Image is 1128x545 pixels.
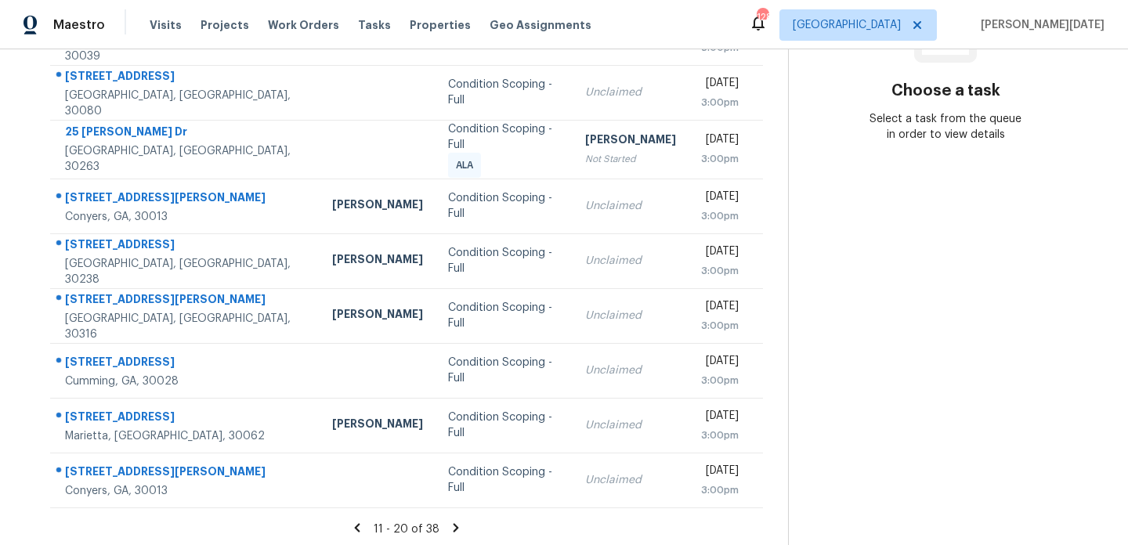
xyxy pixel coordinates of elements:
div: Unclaimed [585,417,676,433]
div: [STREET_ADDRESS][PERSON_NAME] [65,464,307,483]
div: Unclaimed [585,363,676,378]
span: [PERSON_NAME][DATE] [974,17,1104,33]
div: [PERSON_NAME] [332,306,423,326]
div: [PERSON_NAME] [332,416,423,435]
div: Condition Scoping - Full [448,355,560,386]
span: 11 - 20 of 38 [374,524,439,535]
div: Condition Scoping - Full [448,245,560,276]
div: [DATE] [701,132,739,151]
span: Properties [410,17,471,33]
div: [GEOGRAPHIC_DATA], [GEOGRAPHIC_DATA], 30316 [65,311,307,342]
div: [DATE] [701,298,739,318]
div: Condition Scoping - Full [448,300,560,331]
div: [GEOGRAPHIC_DATA], [GEOGRAPHIC_DATA], 30238 [65,256,307,287]
div: Condition Scoping - Full [448,410,560,441]
div: Unclaimed [585,198,676,214]
div: [STREET_ADDRESS][PERSON_NAME] [65,291,307,311]
div: Conyers, GA, 30013 [65,483,307,499]
div: [GEOGRAPHIC_DATA], [GEOGRAPHIC_DATA], 30263 [65,143,307,175]
div: [STREET_ADDRESS][PERSON_NAME] [65,189,307,209]
div: [STREET_ADDRESS] [65,354,307,374]
div: Select a task from the queue in order to view details [867,111,1025,143]
div: [GEOGRAPHIC_DATA], [GEOGRAPHIC_DATA], 30080 [65,88,307,119]
h3: Choose a task [891,83,1000,99]
div: 128 [757,9,768,25]
span: Maestro [53,17,105,33]
div: Condition Scoping - Full [448,464,560,496]
div: Unclaimed [585,472,676,488]
span: Tasks [358,20,391,31]
span: Visits [150,17,182,33]
div: [STREET_ADDRESS] [65,409,307,428]
div: 3:00pm [701,373,739,388]
div: 3:00pm [701,318,739,334]
div: [PERSON_NAME] [332,251,423,271]
div: Condition Scoping - Full [448,77,560,108]
span: [GEOGRAPHIC_DATA] [793,17,901,33]
div: 3:00pm [701,482,739,498]
div: Marietta, [GEOGRAPHIC_DATA], 30062 [65,428,307,444]
div: Unclaimed [585,308,676,323]
span: ALA [456,157,479,173]
div: Cumming, GA, 30028 [65,374,307,389]
div: Unclaimed [585,253,676,269]
div: [DATE] [701,463,739,482]
div: [STREET_ADDRESS] [65,68,307,88]
div: 25 [PERSON_NAME] Dr [65,124,307,143]
div: [PERSON_NAME] [585,132,676,151]
div: [DATE] [701,244,739,263]
span: Geo Assignments [490,17,591,33]
div: 3:00pm [701,428,739,443]
div: 3:00pm [701,95,739,110]
span: Projects [201,17,249,33]
div: [DATE] [701,353,739,373]
div: Unclaimed [585,85,676,100]
div: [PERSON_NAME] [332,197,423,216]
div: [STREET_ADDRESS] [65,236,307,256]
div: 3:00pm [701,263,739,279]
div: 3:00pm [701,151,739,167]
div: 3:00pm [701,208,739,224]
div: Not Started [585,151,676,167]
div: [DATE] [701,408,739,428]
span: Work Orders [268,17,339,33]
div: Condition Scoping - Full [448,190,560,222]
div: [DATE] [701,75,739,95]
div: Conyers, GA, 30013 [65,209,307,225]
div: [DATE] [701,189,739,208]
div: Condition Scoping - Full [448,121,560,153]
